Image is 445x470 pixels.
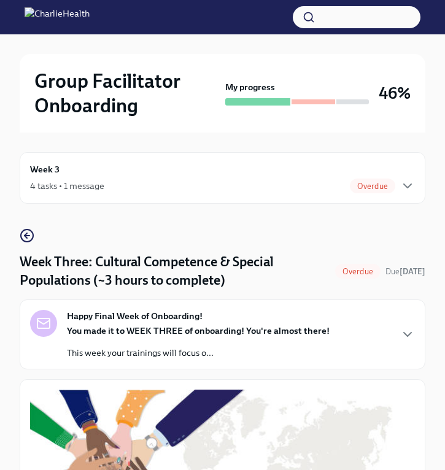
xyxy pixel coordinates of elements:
[67,347,330,359] p: This week your trainings will focus o...
[25,7,90,27] img: CharlieHealth
[385,266,425,277] span: September 9th, 2025 09:00
[379,82,411,104] h3: 46%
[335,267,381,276] span: Overdue
[34,69,220,118] h2: Group Facilitator Onboarding
[400,267,425,276] strong: [DATE]
[350,182,395,191] span: Overdue
[225,81,275,93] strong: My progress
[67,310,203,322] strong: Happy Final Week of Onboarding!
[30,163,60,176] h6: Week 3
[20,253,330,290] h4: Week Three: Cultural Competence & Special Populations (~3 hours to complete)
[30,180,104,192] div: 4 tasks • 1 message
[385,267,425,276] span: Due
[67,325,330,336] strong: You made it to WEEK THREE of onboarding! You're almost there!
